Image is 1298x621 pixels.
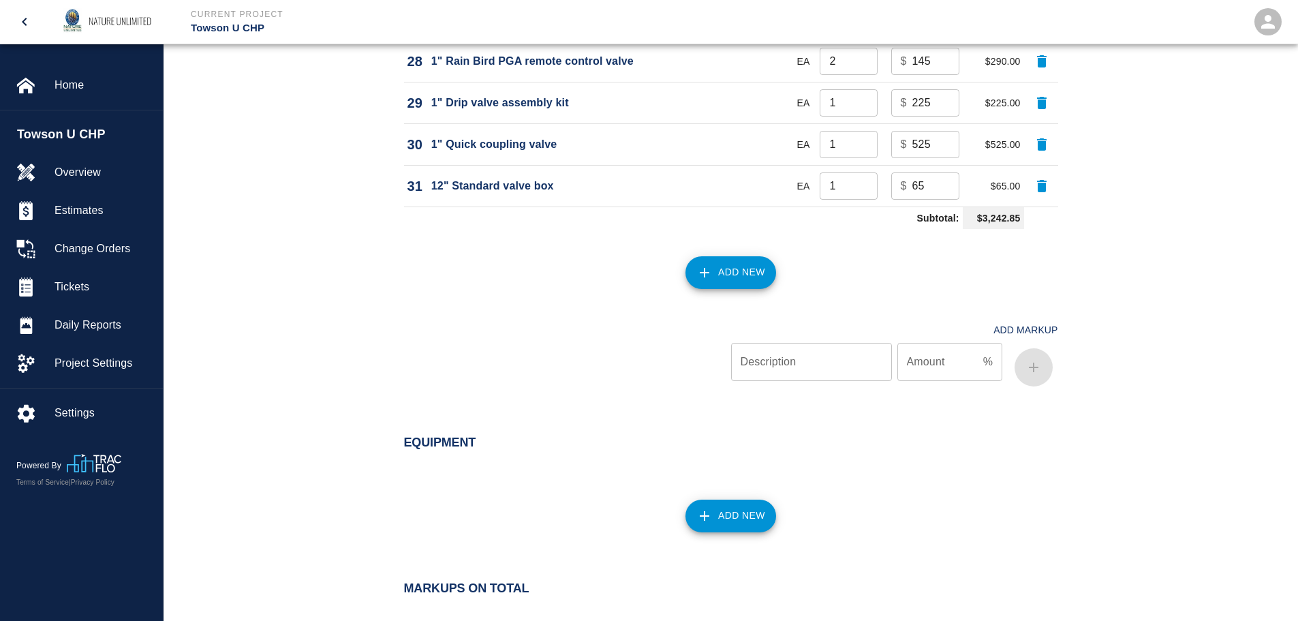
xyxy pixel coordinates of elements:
h4: Add Markup [993,324,1057,336]
p: $ [901,178,907,194]
td: $225.00 [963,82,1024,123]
td: EA [742,123,814,165]
td: $3,242.85 [963,207,1024,229]
td: Subtotal: [404,207,963,229]
img: Nature Unlimited [56,3,164,41]
a: Terms of Service [16,479,69,486]
td: $65.00 [963,165,1024,207]
p: $ [901,95,907,111]
span: Towson U CHP [17,125,156,144]
h2: Markups on Total [404,581,1058,596]
a: Privacy Policy [71,479,114,486]
img: TracFlo [67,454,121,472]
span: Home [55,77,152,93]
td: EA [742,165,814,207]
span: Daily Reports [55,317,152,333]
p: 30 [407,134,424,155]
button: open drawer [8,5,41,38]
span: Change Orders [55,241,152,257]
p: Powered By [16,459,67,472]
iframe: Chat Widget [1230,556,1298,621]
td: EA [742,82,814,123]
span: Settings [55,405,152,421]
span: | [69,479,71,486]
button: Add New [685,256,776,289]
td: EA [742,40,814,82]
p: Current Project [191,8,723,20]
p: 12" Standard valve box [431,178,680,194]
p: 28 [407,51,424,72]
p: % [983,354,993,370]
p: 1" Rain Bird PGA remote control valve [431,53,680,70]
span: Tickets [55,279,152,295]
p: 31 [407,176,424,196]
td: $525.00 [963,123,1024,165]
p: 1" Drip valve assembly kit [431,95,680,111]
button: Add New [685,500,776,532]
p: $ [901,53,907,70]
span: Estimates [55,202,152,219]
td: $290.00 [963,40,1024,82]
span: Overview [55,164,152,181]
h2: Equipment [404,436,1058,451]
p: 1" Quick coupling valve [431,136,680,153]
p: Towson U CHP [191,20,723,36]
span: Project Settings [55,355,152,372]
p: $ [901,136,907,153]
p: 29 [407,93,424,113]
